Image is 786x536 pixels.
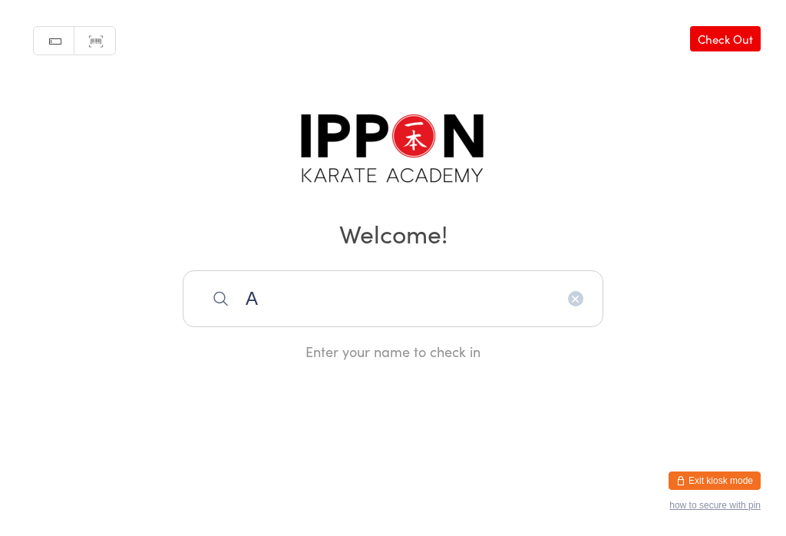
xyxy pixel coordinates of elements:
[297,108,489,194] img: Ippon Karate Academy
[669,500,761,511] button: how to secure with pin
[15,216,771,250] h2: Welcome!
[183,342,603,361] div: Enter your name to check in
[183,270,603,327] input: Search
[690,26,761,51] a: Check Out
[669,471,761,490] button: Exit kiosk mode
